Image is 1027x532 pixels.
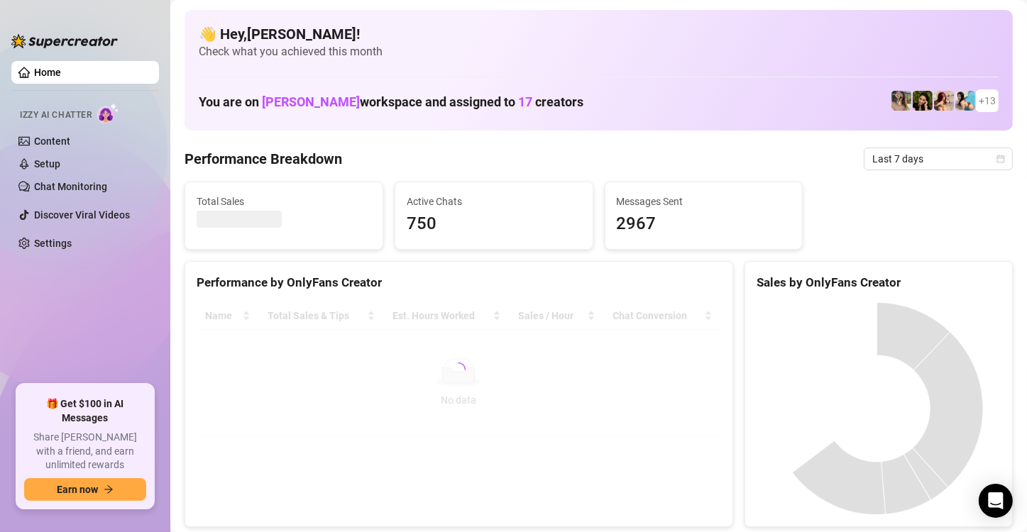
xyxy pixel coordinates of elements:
[34,238,72,249] a: Settings
[262,94,360,109] span: [PERSON_NAME]
[199,44,999,60] span: Check what you achieved this month
[757,273,1001,292] div: Sales by OnlyFans Creator
[518,94,532,109] span: 17
[199,94,583,110] h1: You are on workspace and assigned to creators
[934,91,954,111] img: North (@northnattfree)
[34,158,60,170] a: Setup
[11,34,118,48] img: logo-BBDzfeDw.svg
[34,135,70,147] a: Content
[97,103,119,123] img: AI Chatter
[913,91,933,111] img: playfuldimples (@playfuldimples)
[104,484,114,494] span: arrow-right
[197,273,721,292] div: Performance by OnlyFans Creator
[185,149,342,169] h4: Performance Breakdown
[407,194,581,209] span: Active Chats
[34,181,107,192] a: Chat Monitoring
[199,24,999,44] h4: 👋 Hey, [PERSON_NAME] !
[407,211,581,238] span: 750
[955,91,975,111] img: North (@northnattvip)
[24,431,146,472] span: Share [PERSON_NAME] with a friend, and earn unlimited rewards
[24,478,146,501] button: Earn nowarrow-right
[617,194,791,209] span: Messages Sent
[34,209,130,221] a: Discover Viral Videos
[20,109,92,122] span: Izzy AI Chatter
[996,155,1005,163] span: calendar
[57,484,98,495] span: Earn now
[34,67,61,78] a: Home
[979,93,996,109] span: + 13
[197,194,371,209] span: Total Sales
[617,211,791,238] span: 2967
[449,360,468,379] span: loading
[872,148,1004,170] span: Last 7 days
[24,397,146,425] span: 🎁 Get $100 in AI Messages
[891,91,911,111] img: emilylou (@emilyylouu)
[979,484,1013,518] div: Open Intercom Messenger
